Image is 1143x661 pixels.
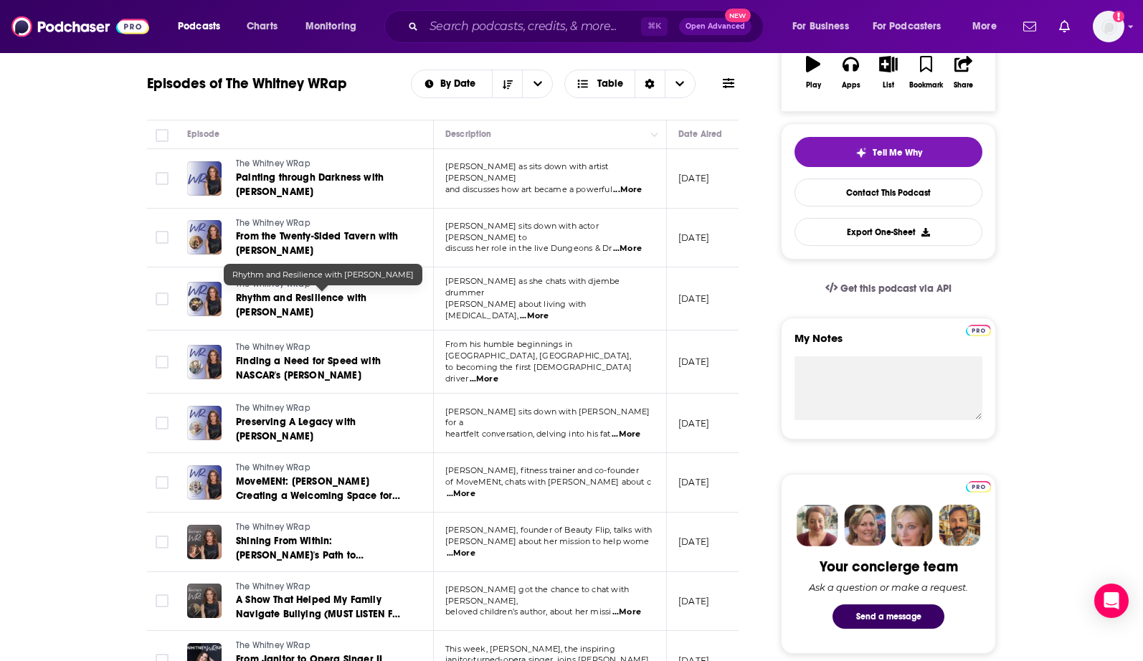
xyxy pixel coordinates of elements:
button: Share [945,47,982,98]
span: Toggle select row [156,536,169,548]
a: Pro website [966,323,991,336]
span: The Whitney WRap [236,522,310,532]
div: Search podcasts, credits, & more... [398,10,777,43]
label: My Notes [795,331,982,356]
a: Preserving A Legacy with [PERSON_NAME] [236,415,408,444]
span: The Whitney WRap [236,462,310,472]
span: Rhythm and Resilience with [PERSON_NAME] [232,270,414,280]
div: Sort Direction [635,70,665,98]
button: Send a message [833,604,944,629]
span: From his humble beginnings in [GEOGRAPHIC_DATA], [GEOGRAPHIC_DATA], [445,339,631,361]
button: Apps [832,47,869,98]
span: ...More [612,607,641,618]
button: open menu [522,70,552,98]
div: Your concierge team [820,558,958,576]
span: ⌘ K [641,17,668,36]
span: Tell Me Why [873,147,922,158]
span: Rhythm and Resilience with [PERSON_NAME] [236,292,366,318]
p: [DATE] [678,536,709,548]
span: beloved children’s author, about her missi [445,607,611,617]
span: [PERSON_NAME] about her mission to help wome [445,536,650,546]
span: Monitoring [305,16,356,37]
button: List [870,47,907,98]
p: [DATE] [678,356,709,368]
span: The Whitney WRap [236,640,310,650]
button: Bookmark [907,47,944,98]
a: The Whitney WRap [236,402,408,415]
span: The Whitney WRap [236,403,310,413]
span: The Whitney WRap [236,342,310,352]
span: Toggle select row [156,417,169,429]
button: Column Actions [646,126,663,143]
span: [PERSON_NAME] as she chats with djembe drummer [445,276,620,298]
button: tell me why sparkleTell Me Why [795,137,982,167]
span: The Whitney WRap [236,218,310,228]
a: The Whitney WRap [236,639,408,652]
a: Painting through Darkness with [PERSON_NAME] [236,171,408,199]
button: Show profile menu [1093,11,1124,42]
span: Podcasts [178,16,220,37]
span: [PERSON_NAME], fitness trainer and co-founder [445,465,639,475]
img: Jules Profile [891,505,933,546]
img: Jon Profile [939,505,980,546]
h2: Choose List sort [411,70,554,98]
img: Podchaser - Follow, Share and Rate Podcasts [11,13,149,40]
span: Toggle select row [156,231,169,244]
span: By Date [440,79,480,89]
p: [DATE] [678,417,709,429]
button: Play [795,47,832,98]
img: Barbara Profile [844,505,886,546]
span: For Podcasters [873,16,942,37]
a: Finding a Need for Speed with NASCAR's [PERSON_NAME] [236,354,408,383]
button: open menu [863,15,962,38]
div: Date Aired [678,125,722,143]
span: More [972,16,997,37]
span: Logged in as shcarlos [1093,11,1124,42]
p: [DATE] [678,293,709,305]
p: [DATE] [678,476,709,488]
span: [PERSON_NAME] sits down with [PERSON_NAME] for a [445,406,650,428]
span: The Whitney WRap [236,581,310,591]
a: The Whitney WRap [236,462,408,475]
button: Export One-Sheet [795,218,982,246]
span: Get this podcast via API [840,282,952,295]
button: Open AdvancedNew [679,18,751,35]
div: Open Intercom Messenger [1094,584,1129,618]
span: [PERSON_NAME] as sits down with artist [PERSON_NAME] [445,161,609,183]
span: Toggle select row [156,594,169,607]
div: Ask a question or make a request. [809,581,968,593]
span: Table [597,79,623,89]
span: The Whitney WRap [236,158,310,168]
img: Sydney Profile [797,505,838,546]
img: Podchaser Pro [966,325,991,336]
a: The Whitney WRap [236,158,408,171]
span: Toggle select row [156,293,169,305]
a: The Whitney WRap [236,521,408,534]
a: The Whitney WRap [236,217,408,230]
span: [PERSON_NAME], founder of Beauty Flip, talks with [445,525,652,535]
span: This week, [PERSON_NAME], the inspiring [445,644,615,654]
a: A Show That Helped My Family Navigate Bullying (MUST LISTEN FOR PARENTS) [236,593,408,622]
span: Painting through Darkness with [PERSON_NAME] [236,171,384,198]
span: Shining From Within: [PERSON_NAME]'s Path to Empowering Women [236,535,364,576]
button: Sort Direction [492,70,522,98]
h2: Choose View [564,70,696,98]
p: [DATE] [678,172,709,184]
input: Search podcasts, credits, & more... [424,15,641,38]
div: Episode [187,125,219,143]
span: A Show That Helped My Family Navigate Bullying (MUST LISTEN FOR PARENTS) [236,594,407,634]
button: open menu [962,15,1015,38]
span: ...More [613,243,642,255]
span: Toggle select row [156,476,169,489]
div: Play [806,81,821,90]
a: Rhythm and Resilience with [PERSON_NAME] [236,291,408,320]
img: Podchaser Pro [966,481,991,493]
span: Open Advanced [686,23,745,30]
span: of MoveMENt, chats with [PERSON_NAME] about c [445,477,651,487]
a: Show notifications dropdown [1053,14,1076,39]
p: [DATE] [678,232,709,244]
a: Contact This Podcast [795,179,982,206]
a: The Whitney WRap [236,341,408,354]
button: open menu [295,15,375,38]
